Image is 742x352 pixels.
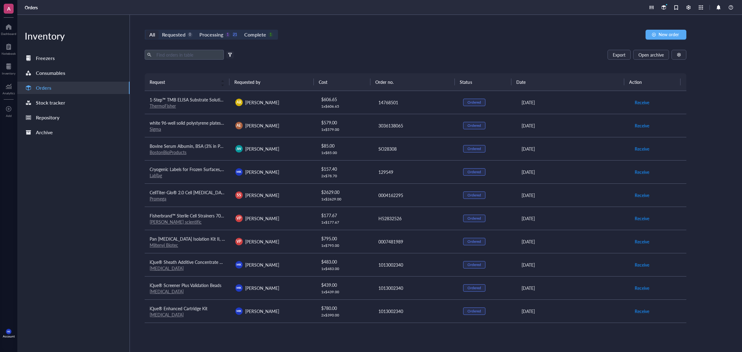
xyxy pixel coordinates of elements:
div: Ordered [467,100,481,105]
a: Dashboard [1,22,16,36]
span: iQue® Enhanced Cartridge Kit [150,305,207,311]
span: Receive [635,145,649,152]
a: [MEDICAL_DATA] [150,311,184,318]
span: Receive [635,192,649,199]
div: [DATE] [522,122,625,129]
div: 2 x $ 390.00 [321,313,368,318]
a: Notebook [2,42,16,55]
a: Orders [17,82,130,94]
td: 0004162295 [373,183,458,207]
div: $ 780.00 [321,305,368,311]
span: Receive [635,308,649,315]
div: segmented control [145,30,278,40]
button: Export [608,50,631,60]
div: [DATE] [522,215,625,222]
div: 14768501 [378,99,454,106]
span: iQue® Screener Plus Validation Beads [150,282,221,288]
div: [DATE] [522,285,625,291]
a: Repository [17,111,130,124]
a: Archive [17,126,130,139]
span: MK [237,309,241,313]
a: Promega [150,195,166,202]
span: [PERSON_NAME] [245,122,279,129]
span: MK [237,170,241,174]
div: Analytics [2,91,15,95]
div: Requested [162,30,185,39]
span: [PERSON_NAME] [245,285,279,291]
div: $ 439.00 [321,281,368,288]
div: 1013002340 [378,308,454,315]
span: [PERSON_NAME] [245,99,279,105]
td: H52832526 [373,207,458,230]
button: Receive [634,190,650,200]
button: Receive [634,97,650,107]
div: Account [3,334,15,338]
span: CellTiter-Glo® 2.0 Cell [MEDICAL_DATA] [150,189,227,195]
div: $ 177.67 [321,212,368,219]
div: 1 x $ 177.67 [321,220,368,225]
span: Fisherbrand™ Sterile Cell Strainers 70 um [150,212,228,219]
span: SS [237,192,241,198]
span: Receive [635,99,649,106]
span: Bovine Serum Albumin, BSA (3% in PBST) [150,143,229,149]
button: Receive [634,167,650,177]
div: Processing [199,30,223,39]
th: Status [455,73,511,91]
span: MK [7,330,10,333]
th: Order no. [370,73,455,91]
a: Miltenyi Biotec [150,242,178,248]
span: A [7,5,11,12]
div: $ 795.00 [321,235,368,242]
a: [PERSON_NAME] scientific [150,219,202,225]
div: 1 x $ 483.00 [321,266,368,271]
span: MK [237,262,241,267]
span: [PERSON_NAME] [245,238,279,245]
button: Receive [634,121,650,131]
div: 1 x $ 85.00 [321,150,368,155]
div: $ 85.00 [321,142,368,149]
input: Find orders in table [154,50,221,59]
span: Receive [635,122,649,129]
span: Receive [635,261,649,268]
a: Stock tracker [17,97,130,109]
div: Ordered [467,123,481,128]
span: [PERSON_NAME] [245,308,279,314]
div: 1 x $ 606.65 [321,104,368,109]
button: Receive [634,144,650,154]
a: BostonBioProducts [150,149,186,155]
span: Pan [MEDICAL_DATA] Isolation Kit II, mouse [150,236,234,242]
button: New order [646,30,686,40]
span: Receive [635,169,649,175]
span: VP [237,216,241,221]
span: [PERSON_NAME] [245,215,279,221]
button: Receive [634,283,650,293]
div: Dashboard [1,32,16,36]
span: VP [237,239,241,244]
span: [PERSON_NAME] [245,192,279,198]
a: ThermoFisher [150,103,176,109]
a: [MEDICAL_DATA] [150,288,184,294]
th: Cost [314,73,370,91]
td: 1013002340 [373,276,458,299]
div: 1 x $ 2629.00 [321,197,368,202]
div: $ 2629.00 [321,189,368,195]
div: [DATE] [522,192,625,199]
a: Consumables [17,67,130,79]
div: Ordered [467,193,481,198]
span: 1-Step™ TMB ELISA Substrate Solutions [150,97,227,103]
div: Repository [36,113,59,122]
button: Receive [634,237,650,247]
a: [MEDICAL_DATA] [150,265,184,271]
button: Receive [634,306,650,316]
div: 1 x $ 439.00 [321,290,368,294]
th: Action [624,73,680,91]
span: Receive [635,215,649,222]
div: Ordered [467,216,481,221]
div: [DATE] [522,261,625,268]
span: white 96-well solid polystyrene plates/flat bottom [150,120,245,126]
div: Archive [36,128,53,137]
a: Sigma [150,126,161,132]
span: New order [659,32,679,37]
div: 1 x $ 579.00 [321,127,368,132]
div: 2 x $ 78.70 [321,174,368,178]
